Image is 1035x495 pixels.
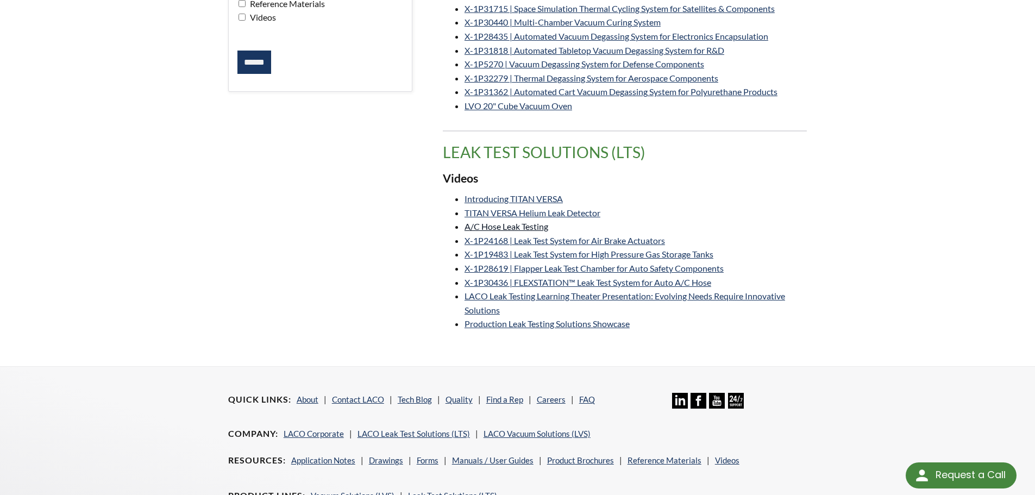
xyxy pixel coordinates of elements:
[465,235,665,246] a: X-1P24168 | Leak Test System for Air Brake Actuators
[465,291,785,315] a: LACO Leak Testing Learning Theater Presentation: Evolving Needs Require Innovative Solutions
[913,467,931,484] img: round button
[357,429,470,438] a: LACO Leak Test Solutions (LTS)
[465,101,572,111] a: LVO 20" Cube Vacuum Oven
[228,428,278,440] h4: Company
[547,455,614,465] a: Product Brochures
[297,394,318,404] a: About
[579,394,595,404] a: FAQ
[446,394,473,404] a: Quality
[228,394,291,405] h4: Quick Links
[465,17,661,27] a: X-1P30440 | Multi-Chamber Vacuum Curing System
[465,73,718,83] a: X-1P32279 | Thermal Degassing System for Aerospace Components
[247,12,276,22] span: Videos
[906,462,1017,488] div: Request a Call
[486,394,523,404] a: Find a Rep
[465,45,724,55] a: X-1P31818 | Automated Tabletop Vacuum Degassing System for R&D
[537,394,566,404] a: Careers
[465,263,724,273] a: X-1P28619 | Flapper Leak Test Chamber for Auto Safety Components
[728,393,744,409] img: 24/7 Support Icon
[465,249,713,259] a: X-1P19483 | Leak Test System for High Pressure Gas Storage Tanks
[465,221,548,231] a: A/C Hose Leak Testing
[465,277,711,287] a: X-1P30436 | FLEXSTATION™ Leak Test System for Auto A/C Hose
[228,455,286,466] h4: Resources
[465,3,775,14] a: X-1P31715 | Space Simulation Thermal Cycling System for Satellites & Components
[465,208,600,218] a: TITAN VERSA Helium Leak Detector
[465,86,777,97] a: X-1P31362 | Automated Cart Vacuum Degassing System for Polyurethane Products
[465,31,768,41] a: X-1P28435 | Automated Vacuum Degassing System for Electronics Encapsulation
[936,462,1006,487] div: Request a Call
[284,429,344,438] a: LACO Corporate
[398,394,432,404] a: Tech Blog
[715,455,739,465] a: Videos
[291,455,355,465] a: Application Notes
[369,455,403,465] a: Drawings
[484,429,591,438] a: LACO Vacuum Solutions (LVS)
[332,394,384,404] a: Contact LACO
[417,455,438,465] a: Forms
[465,318,630,329] a: Production Leak Testing Solutions Showcase
[728,400,744,410] a: 24/7 Support
[443,143,645,161] span: translation missing: en.product_groups.Leak Test Solutions (LTS)
[452,455,534,465] a: Manuals / User Guides
[628,455,701,465] a: Reference Materials
[465,59,704,69] a: X-1P5270 | Vacuum Degassing System for Defense Components
[465,193,563,204] a: Introducing TITAN VERSA
[239,14,246,21] input: Videos
[443,171,807,186] h3: Videos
